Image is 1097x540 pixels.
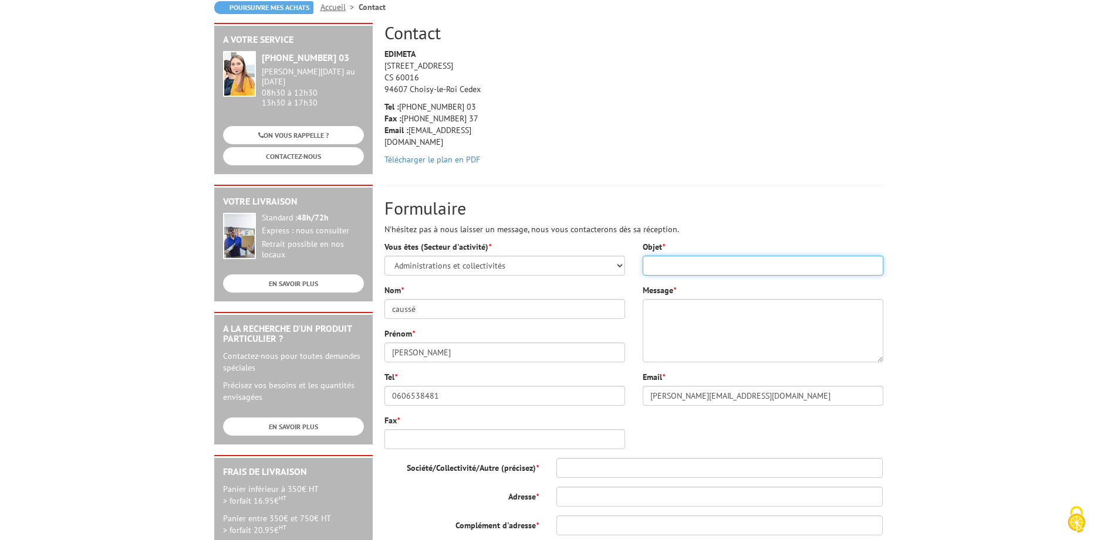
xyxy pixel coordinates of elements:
[262,67,364,87] div: [PERSON_NAME][DATE] au [DATE]
[297,212,329,223] strong: 48h/72h
[223,126,364,144] a: ON VOUS RAPPELLE ?
[643,241,665,253] label: Objet
[384,23,883,42] h2: Contact
[223,350,364,373] p: Contactez-nous pour toutes demandes spéciales
[262,67,364,107] div: 08h30 à 12h30 13h30 à 17h30
[384,241,491,253] label: Vous êtes (Secteur d'activité)
[1062,505,1091,534] img: Cookies (fenêtre modale)
[384,49,416,59] strong: EDIMETA
[384,154,480,165] a: Télécharger le plan en PDF
[384,328,415,339] label: Prénom
[223,512,364,536] p: Panier entre 350€ et 750€ HT
[262,52,349,63] strong: [PHONE_NUMBER] 03
[384,125,409,135] strong: Email :
[384,113,401,124] strong: Fax :
[223,51,256,97] img: widget-service.jpg
[384,101,399,112] strong: Tel :
[262,239,364,260] div: Retrait possible en nos locaux
[384,48,496,95] p: [STREET_ADDRESS] CS 60016 94607 Choisy-le-Roi Cedex
[262,226,364,236] div: Express : nous consulter
[262,213,364,223] div: Standard :
[376,458,548,474] label: Société/Collectivité/Autre (précisez)
[376,487,548,502] label: Adresse
[279,523,286,531] sup: HT
[223,147,364,165] a: CONTACTEZ-NOUS
[223,525,286,535] span: > forfait 20.95€
[223,196,364,207] h2: Votre livraison
[320,2,359,12] a: Accueil
[384,415,400,426] label: Fax
[223,467,364,477] h2: Frais de Livraison
[223,379,364,403] p: Précisez vos besoins et les quantités envisagées
[359,1,386,13] li: Contact
[643,371,665,383] label: Email
[376,515,548,531] label: Complément d'adresse
[384,284,404,296] label: Nom
[223,324,364,344] h2: A la recherche d'un produit particulier ?
[384,371,397,383] label: Tel
[223,213,256,259] img: widget-livraison.jpg
[279,494,286,502] sup: HT
[214,1,313,14] a: Poursuivre mes achats
[1056,500,1097,540] button: Cookies (fenêtre modale)
[384,223,883,235] p: N'hésitez pas à nous laisser un message, nous vous contacterons dès sa réception.
[384,101,496,148] p: [PHONE_NUMBER] 03 [PHONE_NUMBER] 37 [EMAIL_ADDRESS][DOMAIN_NAME]
[223,35,364,45] h2: A votre service
[384,198,883,218] h2: Formulaire
[223,483,364,507] p: Panier inférieur à 350€ HT
[643,284,676,296] label: Message
[223,495,286,506] span: > forfait 16.95€
[223,417,364,436] a: EN SAVOIR PLUS
[223,274,364,293] a: EN SAVOIR PLUS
